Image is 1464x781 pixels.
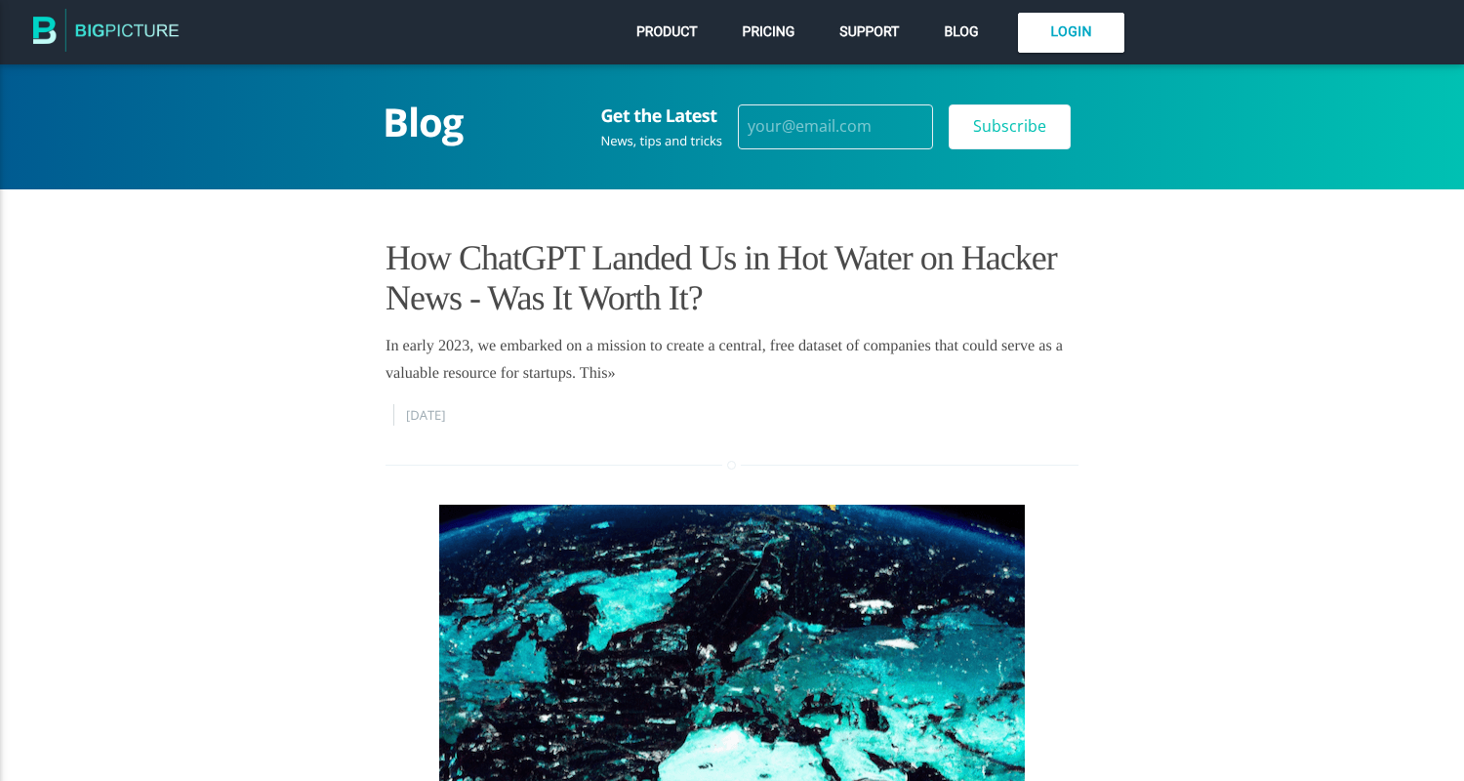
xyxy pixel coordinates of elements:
img: The BigPicture.io Blog [33,8,180,58]
input: Subscribe [949,104,1071,149]
div: News, tips and tricks [600,135,722,147]
a: Support [834,20,904,45]
time: [DATE] [393,404,446,426]
a: Login [1018,13,1124,53]
a: How ChatGPT Landed Us in Hot Water on Hacker News - Was It Worth It? [386,238,1057,317]
a: Blog [383,95,463,148]
a: Product [631,20,703,45]
h3: Get the Latest [600,106,722,127]
span: » [608,364,616,382]
input: your@email.com [738,104,933,149]
a: Blog [939,20,983,45]
span: Pricing [743,24,795,40]
a: In early 2023, we embarked on a mission to create a central, free dataset of companies that could... [386,337,1063,382]
a: Pricing [738,20,800,45]
span: Product [636,24,698,40]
